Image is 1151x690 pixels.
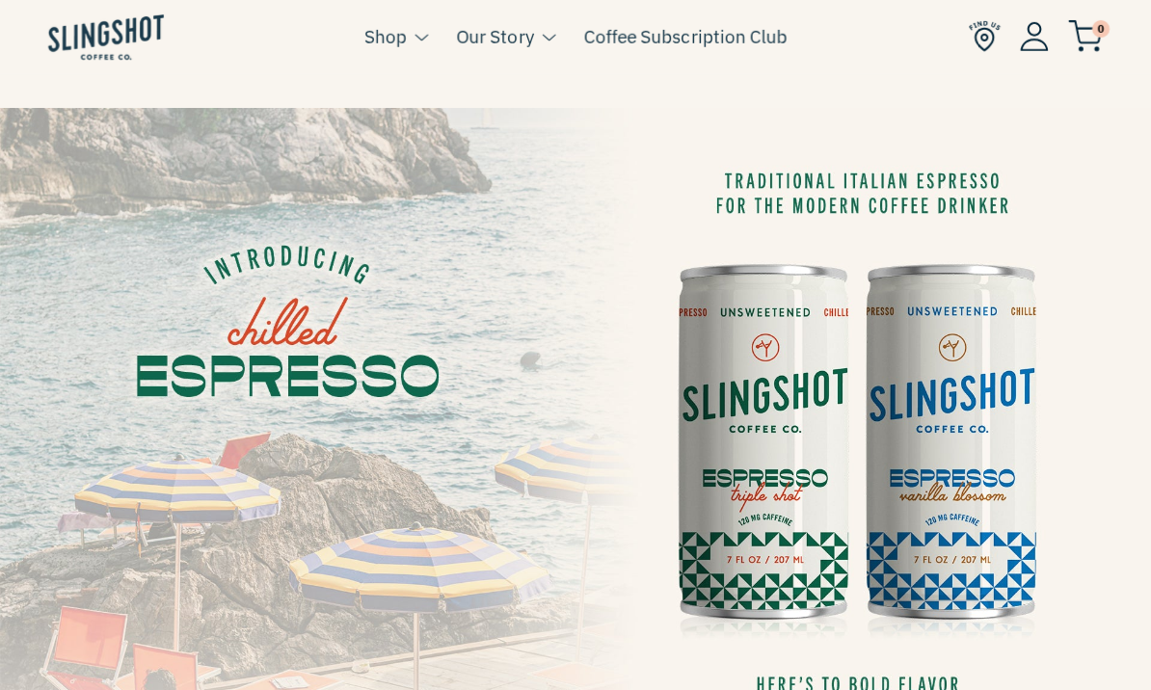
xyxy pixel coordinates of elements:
a: 0 [1068,25,1103,48]
img: cart [1068,20,1103,52]
span: 0 [1092,20,1110,38]
img: Account [1020,21,1049,51]
img: Find Us [969,20,1001,52]
a: Our Story [457,22,534,51]
a: Coffee Subscription Club [584,22,788,51]
a: Shop [364,22,407,51]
